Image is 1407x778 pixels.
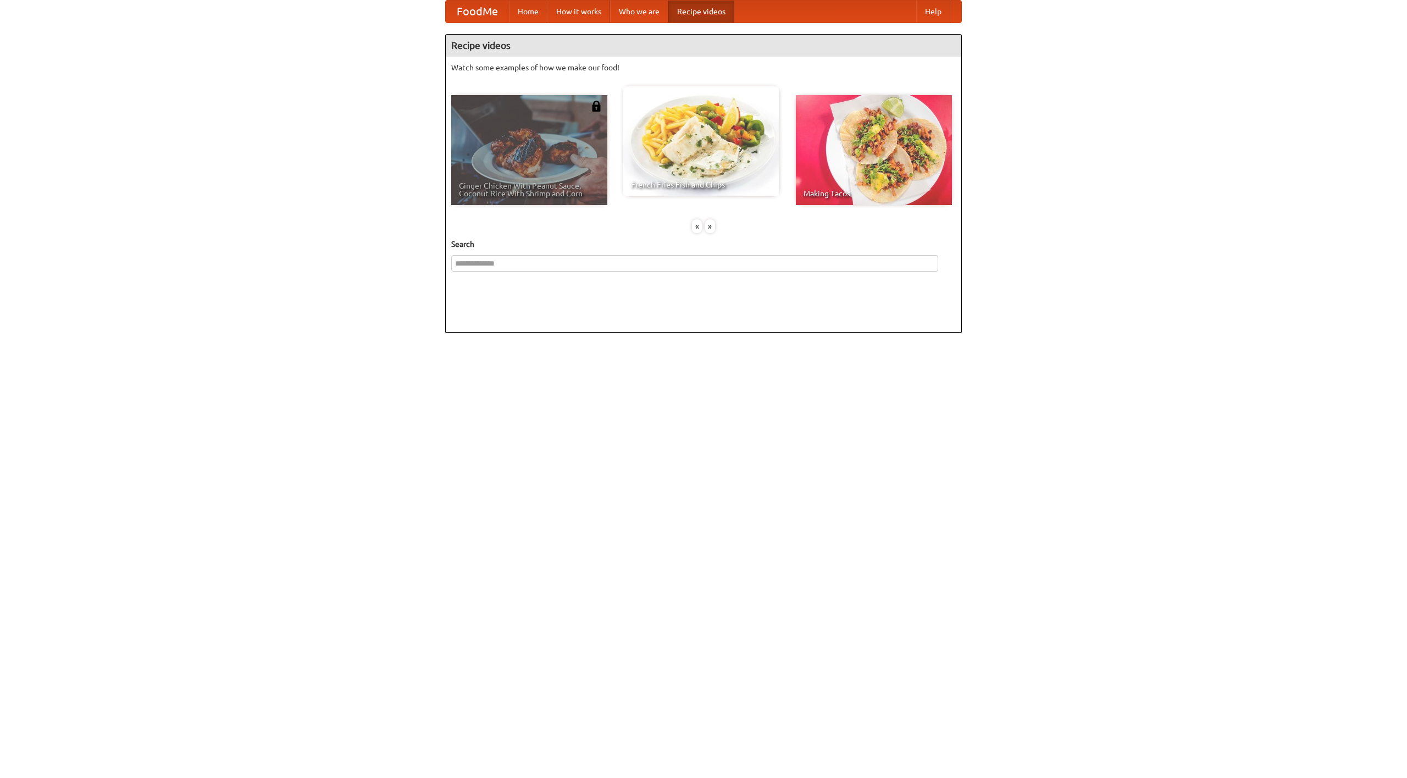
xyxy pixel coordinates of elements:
span: French Fries Fish and Chips [631,181,772,189]
a: French Fries Fish and Chips [623,86,779,196]
a: Home [509,1,547,23]
a: Help [916,1,950,23]
a: Recipe videos [668,1,734,23]
a: Who we are [610,1,668,23]
a: Making Tacos [796,95,952,205]
div: » [705,219,715,233]
p: Watch some examples of how we make our food! [451,62,956,73]
div: « [692,219,702,233]
h5: Search [451,239,956,250]
img: 483408.png [591,101,602,112]
span: Making Tacos [804,190,944,197]
a: How it works [547,1,610,23]
h4: Recipe videos [446,35,961,57]
a: FoodMe [446,1,509,23]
